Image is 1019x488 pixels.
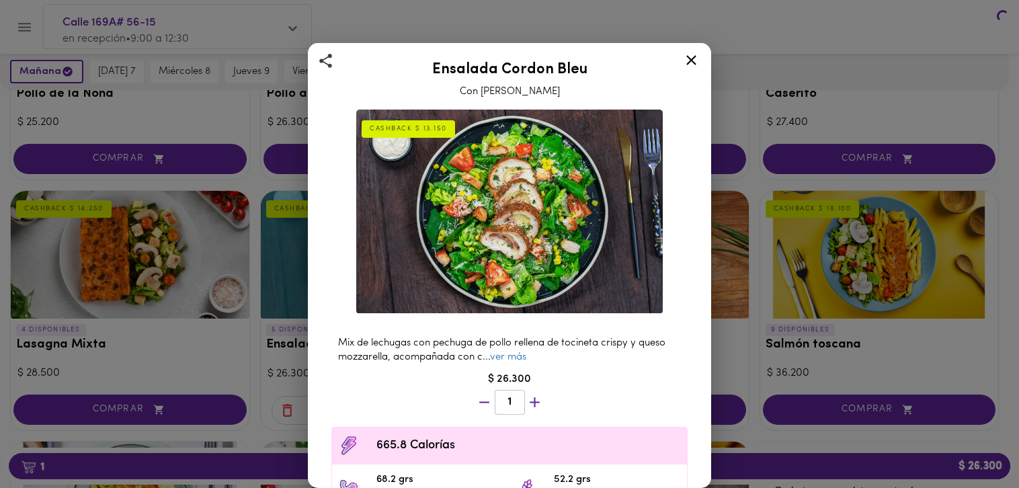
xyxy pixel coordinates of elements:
[503,396,516,409] span: 1
[356,110,663,314] img: Ensalada Cordon Bleu
[325,372,694,387] div: $ 26.300
[941,410,1006,475] iframe: Messagebird Livechat Widget
[376,437,680,455] span: 665.8 Calorías
[376,473,503,488] span: 68.2 grs
[554,473,680,488] span: 52.2 grs
[325,62,694,78] h2: Ensalada Cordon Bleu
[495,390,525,415] button: 1
[460,87,560,97] span: Con [PERSON_NAME]
[339,436,359,456] img: Contenido calórico
[362,120,455,138] div: CASHBACK $ 13.150
[490,352,526,362] a: ver más
[338,338,665,362] span: Mix de lechugas con pechuga de pollo rellena de tocineta crispy y queso mozzarella, acompañada co...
